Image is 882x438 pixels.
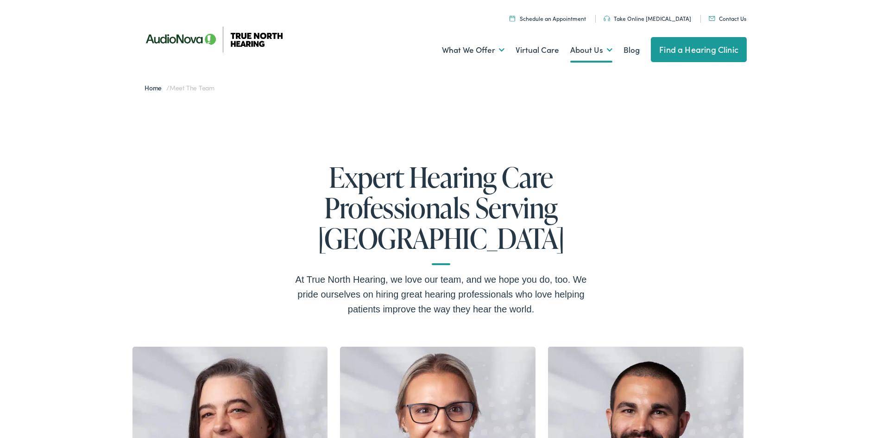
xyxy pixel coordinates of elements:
img: Mail icon in color code ffb348, used for communication purposes [709,16,715,21]
img: Headphones icon in color code ffb348 [604,16,610,21]
a: Home [145,83,166,92]
a: Blog [624,33,640,67]
img: Icon symbolizing a calendar in color code ffb348 [510,15,515,21]
a: Schedule an Appointment [510,14,586,22]
a: Contact Us [709,14,746,22]
a: Find a Hearing Clinic [651,37,747,62]
a: Take Online [MEDICAL_DATA] [604,14,691,22]
div: At True North Hearing, we love our team, and we hope you do, too. We pride ourselves on hiring gr... [293,272,589,317]
a: Virtual Care [516,33,559,67]
span: / [145,83,214,92]
a: What We Offer [442,33,504,67]
span: Meet the Team [170,83,214,92]
h1: Expert Hearing Care Professionals Serving [GEOGRAPHIC_DATA] [293,162,589,265]
a: About Us [570,33,612,67]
